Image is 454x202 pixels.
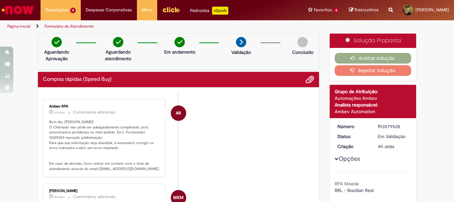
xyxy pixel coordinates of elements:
[332,143,373,150] dt: Criação
[335,187,374,193] span: BRL - Brazilian Real
[49,189,160,193] div: [PERSON_NAME]
[54,110,65,114] span: 3h atrás
[70,8,76,13] span: 4
[330,34,416,48] div: Solução Proposta
[335,108,411,115] div: Ambev Automation
[378,143,394,149] span: 4h atrás
[162,5,180,15] img: click_logo_yellow_360x200.png
[292,49,313,56] p: Concluído
[41,49,73,62] p: Aguardando Aprovação
[102,49,134,62] p: Aguardando atendimento
[49,119,160,172] p: Bom dia, [PERSON_NAME]! O Chamado não pôde ser adequadamente completado, pois encontramos problem...
[190,7,228,15] div: Padroniza
[305,75,314,84] button: Adicionar anexos
[378,143,394,149] time: 30/09/2025 07:30:31
[335,181,359,187] b: RPA Moeda
[54,195,65,199] span: 4h atrás
[236,37,246,47] img: arrow-next.png
[45,24,94,29] a: Formulário de Atendimento
[378,133,409,140] div: Em Validação
[314,7,332,13] span: Favoritos
[335,65,411,76] button: Rejeitar Solução
[378,123,409,130] div: R13579528
[355,7,379,13] span: Rascunhos
[54,195,65,199] time: 30/09/2025 08:17:01
[73,194,116,200] small: Comentários adicionais
[378,143,409,150] div: 30/09/2025 07:30:31
[171,105,186,121] div: Ambev RPA
[73,109,116,115] small: Comentários adicionais
[335,53,411,64] button: Aceitar solução
[415,7,449,13] span: [PERSON_NAME]
[52,37,62,47] img: check-circle-green.png
[142,7,152,13] span: More
[335,101,411,108] div: Analista responsável:
[297,37,308,47] img: img-circle-grey.png
[113,37,123,47] img: check-circle-green.png
[46,7,69,13] span: Requisições
[49,104,160,108] div: Ambev RPA
[174,37,185,47] img: check-circle-green.png
[176,105,181,121] span: AR
[332,133,373,140] dt: Status
[335,95,411,101] div: Automações Ambev
[5,20,298,33] ul: Trilhas de página
[335,88,411,95] div: Grupo de Atribuição:
[349,7,379,13] a: Rascunhos
[1,3,35,17] img: ServiceNow
[212,7,228,15] p: +GenAi
[164,49,195,55] p: Em andamento
[43,77,112,83] h2: Compras rápidas (Speed Buy) Histórico de tíquete
[86,7,132,13] span: Despesas Corporativas
[231,49,251,56] p: Validação
[332,123,373,130] dt: Número
[333,8,339,13] span: 4
[7,24,30,29] a: Página inicial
